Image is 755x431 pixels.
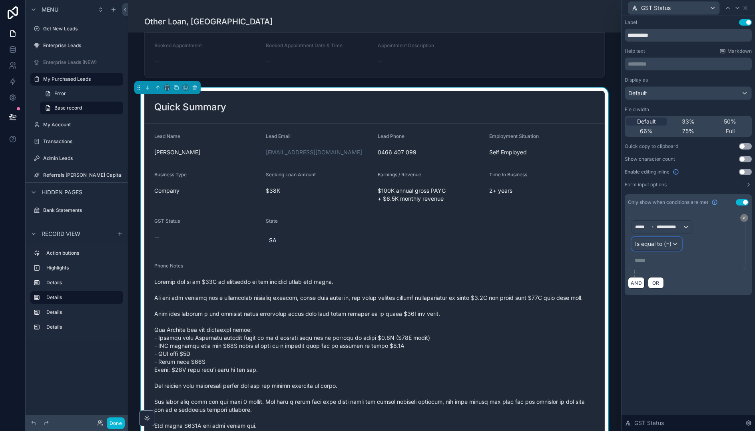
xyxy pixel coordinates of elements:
span: Default [637,118,656,126]
button: Done [107,417,125,429]
a: My Account [30,118,123,131]
label: Display as [625,77,648,83]
span: Enable editing inline [625,169,669,175]
a: Get New Leads [30,22,123,35]
label: Details [46,309,120,315]
span: GST Status [641,4,671,12]
span: SA [269,236,277,244]
label: Transactions [43,138,122,145]
span: -- [154,233,159,241]
div: Quick copy to clipboard [625,143,678,150]
label: Enterprise Leads [43,42,122,49]
span: OR [651,280,661,286]
button: GST Status [628,1,720,15]
span: $100K annual gross PAYG + $6.5K monthly revenue [378,187,483,203]
a: Admin Leads [30,152,123,165]
div: scrollable content [26,243,128,341]
span: 2+ years [489,187,595,195]
span: GST Status [154,218,180,224]
label: Highlights [46,265,120,271]
span: Full [726,127,735,135]
span: Self Employed [489,148,595,156]
span: Phone Notes [154,263,183,269]
span: Lead Name [154,133,180,139]
label: Field width [625,106,649,113]
span: Is equal to (=) [635,240,671,248]
button: OR [648,277,664,289]
span: 0466 407 099 [378,148,483,156]
label: Get New Leads [43,26,122,32]
a: Markdown [719,48,752,54]
label: Referrals [PERSON_NAME] Capital [43,172,122,178]
span: State [266,218,278,224]
span: GST Status [634,419,664,427]
span: 33% [682,118,695,126]
h1: Other Loan, [GEOGRAPHIC_DATA] [144,16,273,27]
label: Help text [625,48,645,54]
span: 50% [724,118,736,126]
span: Seeking Loan Amount [266,172,316,178]
label: Admin Leads [43,155,122,162]
span: 66% [640,127,653,135]
span: Company [154,187,260,195]
span: Lead Phone [378,133,404,139]
span: Lead Email [266,133,291,139]
span: Error [54,90,66,97]
span: Record view [42,230,80,238]
span: [PERSON_NAME] [154,148,260,156]
span: Hidden pages [42,188,82,196]
span: Markdown [727,48,752,54]
button: AND [628,277,645,289]
span: Base record [54,105,82,111]
span: Employment Situation [489,133,539,139]
span: Only show when conditions are met [628,199,708,206]
label: Bank Statements [43,207,122,214]
a: My Purchased Leads [30,73,123,86]
button: Default [625,86,752,100]
span: 75% [682,127,694,135]
h2: Quick Summary [154,101,226,114]
a: Error [40,87,123,100]
a: Base record [40,102,123,114]
span: Default [628,89,647,97]
span: Earnings / Revenue [378,172,421,178]
label: Details [46,324,120,330]
label: My Account [43,122,122,128]
button: Is equal to (=) [631,237,682,251]
button: Form input options [625,182,752,188]
a: Referrals [PERSON_NAME] Capital [30,169,123,182]
label: Enterprise Leads (NEW) [43,59,122,66]
span: Time In Business [489,172,527,178]
label: Form input options [625,182,667,188]
a: Transactions [30,135,123,148]
label: Details [46,279,120,286]
span: $38K [266,187,371,195]
div: Label [625,19,637,26]
div: Show character count [625,156,675,162]
span: Menu [42,6,58,14]
a: [EMAIL_ADDRESS][DOMAIN_NAME] [266,148,362,156]
a: Enterprise Leads [30,39,123,52]
span: Business Type [154,172,187,178]
a: Bank Statements [30,204,123,217]
label: Details [46,294,117,301]
label: My Purchased Leads [43,76,118,82]
label: Action buttons [46,250,120,256]
div: scrollable content [625,58,752,70]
